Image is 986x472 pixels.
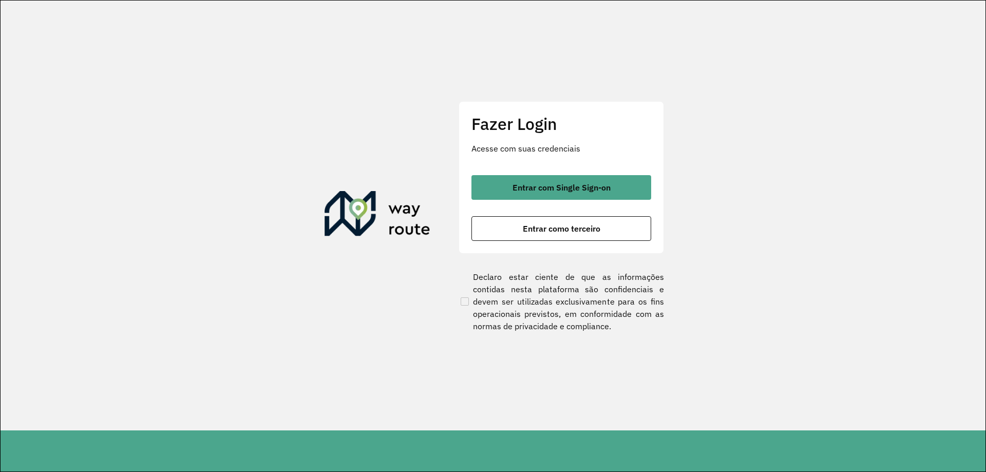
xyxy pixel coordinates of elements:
span: Entrar como terceiro [523,224,600,233]
img: Roteirizador AmbevTech [325,191,430,240]
span: Entrar com Single Sign-on [513,183,611,192]
button: button [471,175,651,200]
label: Declaro estar ciente de que as informações contidas nesta plataforma são confidenciais e devem se... [459,271,664,332]
button: button [471,216,651,241]
h2: Fazer Login [471,114,651,134]
p: Acesse com suas credenciais [471,142,651,155]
